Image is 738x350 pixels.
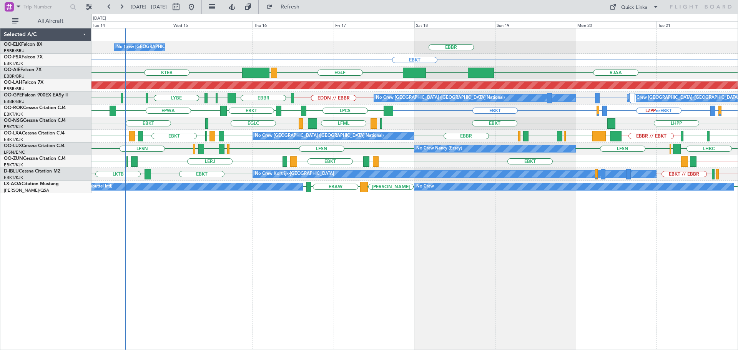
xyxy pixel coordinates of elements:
[4,169,60,174] a: D-IBLUCessna Citation M2
[4,42,21,47] span: OO-ELK
[4,48,25,54] a: EBBR/BRU
[4,111,23,117] a: EBKT/KJK
[4,61,23,66] a: EBKT/KJK
[253,21,333,28] div: Thu 16
[4,182,59,186] a: LX-AOACitation Mustang
[4,124,23,130] a: EBKT/KJK
[495,21,576,28] div: Sun 19
[416,143,462,154] div: No Crew Nancy (Essey)
[4,118,23,123] span: OO-NSG
[606,1,663,13] button: Quick Links
[131,3,167,10] span: [DATE] - [DATE]
[4,118,66,123] a: OO-NSGCessna Citation CJ4
[23,1,68,13] input: Trip Number
[4,131,65,136] a: OO-LXACessna Citation CJ4
[255,168,334,180] div: No Crew Kortrijk-[GEOGRAPHIC_DATA]
[20,18,81,24] span: All Aircraft
[4,68,42,72] a: OO-AIEFalcon 7X
[4,156,23,161] span: OO-ZUN
[621,4,647,12] div: Quick Links
[4,80,43,85] a: OO-LAHFalcon 7X
[334,21,414,28] div: Fri 17
[4,137,23,143] a: EBKT/KJK
[4,175,23,181] a: EBKT/KJK
[4,93,68,98] a: OO-GPEFalcon 900EX EASy II
[4,55,22,60] span: OO-FSX
[4,156,66,161] a: OO-ZUNCessna Citation CJ4
[4,131,22,136] span: OO-LXA
[4,80,22,85] span: OO-LAH
[576,21,657,28] div: Mon 20
[4,106,23,110] span: OO-ROK
[657,21,737,28] div: Tue 21
[4,106,66,110] a: OO-ROKCessna Citation CJ4
[4,144,65,148] a: OO-LUXCessna Citation CJ4
[414,21,495,28] div: Sat 18
[376,92,505,104] div: No Crew [GEOGRAPHIC_DATA] ([GEOGRAPHIC_DATA] National)
[4,144,22,148] span: OO-LUX
[4,93,22,98] span: OO-GPE
[255,130,384,142] div: No Crew [GEOGRAPHIC_DATA] ([GEOGRAPHIC_DATA] National)
[4,99,25,105] a: EBBR/BRU
[4,162,23,168] a: EBKT/KJK
[4,187,49,193] a: [PERSON_NAME]/QSA
[4,55,43,60] a: OO-FSXFalcon 7X
[4,182,22,186] span: LX-AOA
[274,4,306,10] span: Refresh
[4,73,25,79] a: EBBR/BRU
[8,15,83,27] button: All Aircraft
[116,41,245,53] div: No Crew [GEOGRAPHIC_DATA] ([GEOGRAPHIC_DATA] National)
[172,21,253,28] div: Wed 15
[4,42,42,47] a: OO-ELKFalcon 8X
[4,169,19,174] span: D-IBLU
[4,68,20,72] span: OO-AIE
[91,21,172,28] div: Tue 14
[93,15,106,22] div: [DATE]
[416,181,434,192] div: No Crew
[4,149,25,155] a: LFSN/ENC
[263,1,309,13] button: Refresh
[4,86,25,92] a: EBBR/BRU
